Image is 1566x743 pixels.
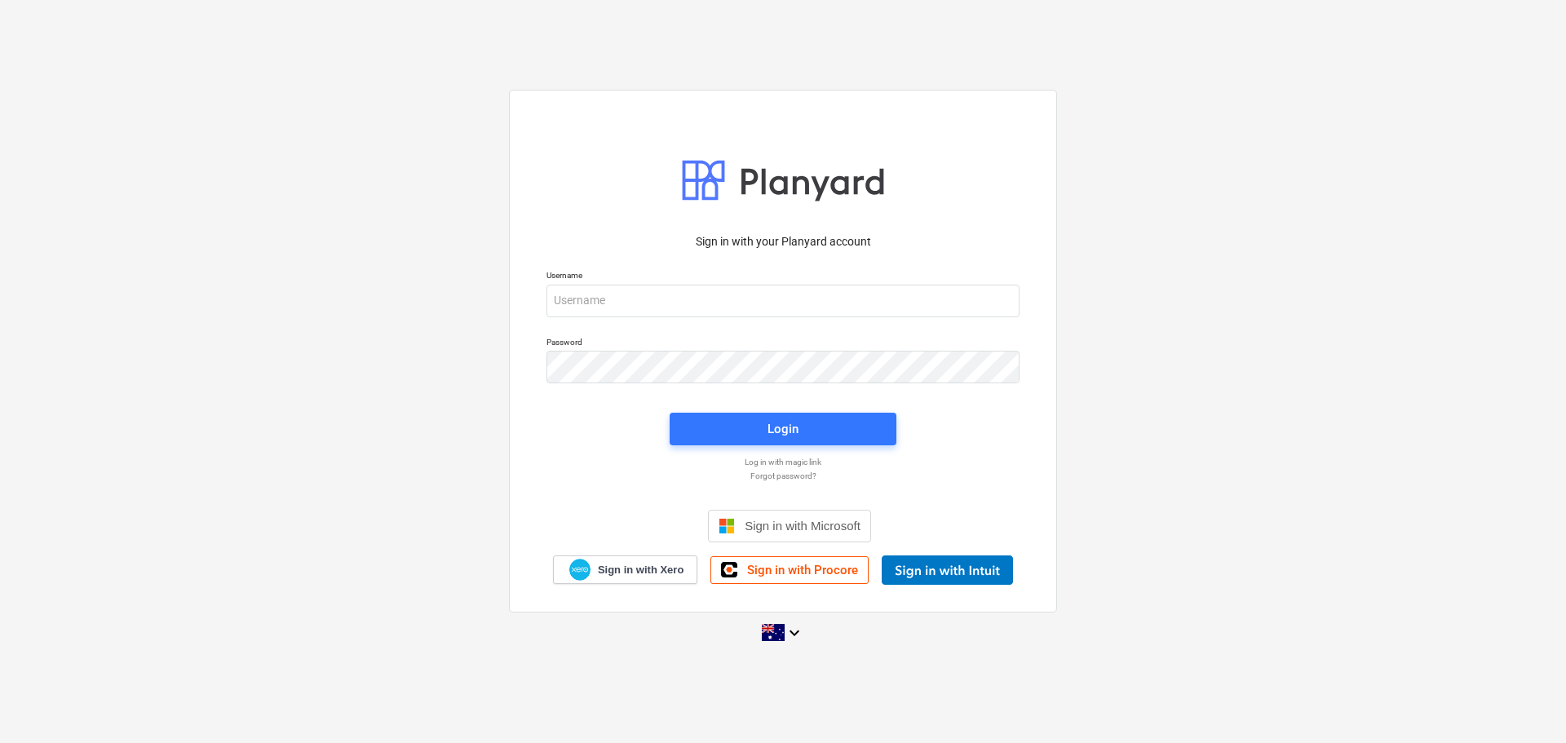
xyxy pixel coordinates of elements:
p: Password [546,337,1020,351]
p: Username [546,270,1020,284]
p: Sign in with your Planyard account [546,233,1020,250]
button: Login [670,413,896,445]
span: Sign in with Xero [598,563,683,577]
img: Microsoft logo [719,518,735,534]
span: Sign in with Procore [747,563,858,577]
div: Login [768,418,798,440]
input: Username [546,285,1020,317]
a: Log in with magic link [538,457,1028,467]
span: Sign in with Microsoft [745,519,860,533]
img: Xero logo [569,559,591,581]
a: Sign in with Xero [553,555,698,584]
a: Sign in with Procore [710,556,869,584]
a: Forgot password? [538,471,1028,481]
i: keyboard_arrow_down [785,623,804,643]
